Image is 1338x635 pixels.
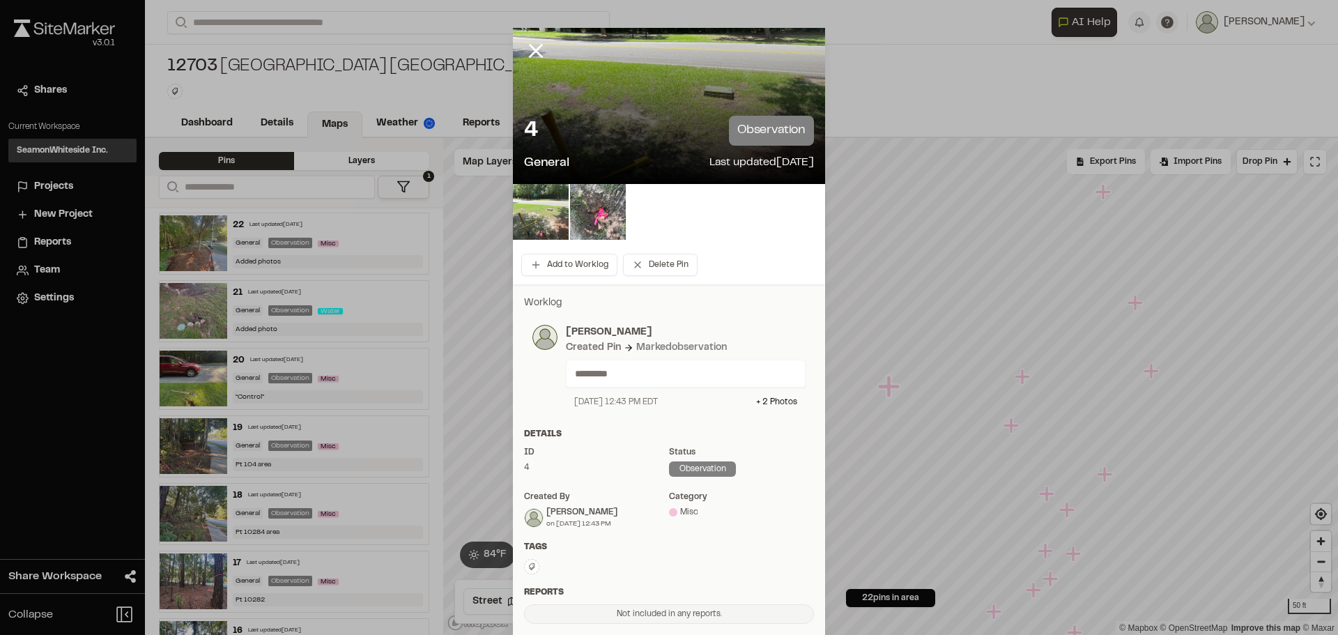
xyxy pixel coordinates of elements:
div: Created Pin [566,340,621,355]
div: Reports [524,586,814,599]
div: ID [524,446,669,459]
p: [PERSON_NAME] [566,325,806,340]
p: Worklog [524,296,814,311]
div: Created by [524,491,669,503]
div: Details [524,428,814,441]
button: Delete Pin [623,254,698,276]
img: file [570,184,626,240]
div: [DATE] 12:43 PM EDT [574,396,658,408]
div: category [669,491,814,503]
img: file [513,184,569,240]
div: Marked observation [636,340,727,355]
p: Last updated [DATE] [709,154,814,173]
div: + 2 Photo s [756,396,797,408]
div: Status [669,446,814,459]
div: Misc [669,506,814,519]
div: Tags [524,541,814,553]
div: Not included in any reports. [524,604,814,624]
div: observation [669,461,736,477]
img: Shane Zendrosky [525,509,543,527]
div: on [DATE] 12:43 PM [546,519,617,529]
p: General [524,154,569,173]
div: 4 [524,461,669,474]
p: 4 [524,117,538,145]
button: Add to Worklog [521,254,617,276]
p: observation [729,116,814,146]
img: photo [532,325,557,350]
div: [PERSON_NAME] [546,506,617,519]
button: Edit Tags [524,559,539,574]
